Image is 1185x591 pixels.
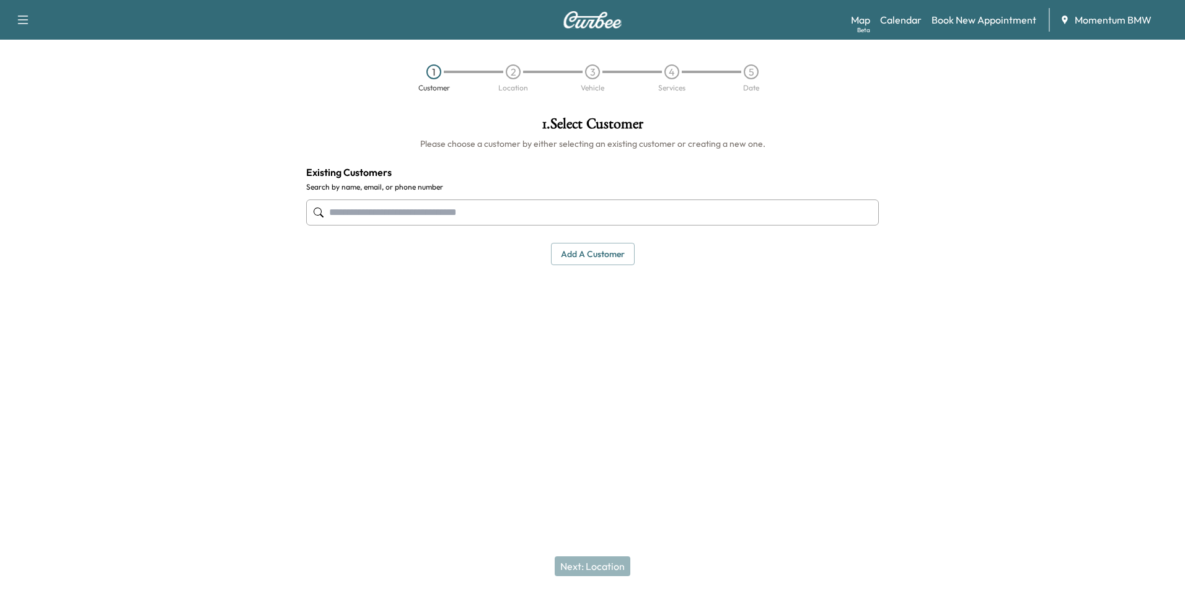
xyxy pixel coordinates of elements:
div: Beta [857,25,870,35]
label: Search by name, email, or phone number [306,182,879,192]
div: Vehicle [581,84,604,92]
div: 1 [426,64,441,79]
a: MapBeta [851,12,870,27]
h4: Existing Customers [306,165,879,180]
div: 4 [664,64,679,79]
h6: Please choose a customer by either selecting an existing customer or creating a new one. [306,138,879,150]
span: Momentum BMW [1075,12,1152,27]
div: 3 [585,64,600,79]
div: 2 [506,64,521,79]
button: Add a customer [551,243,635,266]
div: Date [743,84,759,92]
a: Calendar [880,12,922,27]
img: Curbee Logo [563,11,622,28]
div: Services [658,84,685,92]
div: 5 [744,64,759,79]
div: Location [498,84,528,92]
h1: 1 . Select Customer [306,116,879,138]
div: Customer [418,84,450,92]
a: Book New Appointment [932,12,1036,27]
